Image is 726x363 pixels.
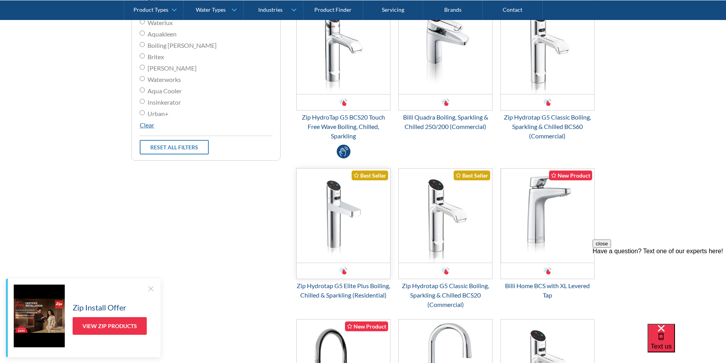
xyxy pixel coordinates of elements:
input: Waterlux [140,19,145,24]
a: Zip Hydrotap G5 Elite Plus Boiling, Chilled & Sparkling (Residential)Best SellerZip Hydrotap G5 E... [296,168,390,300]
div: New Product [549,171,592,180]
iframe: podium webchat widget bubble [648,324,726,363]
img: Zip Hydrotap G5 Classic Boiling, Sparkling & Chilled BCS20 (Commercial) [399,169,492,263]
input: Insinkerator [140,99,145,104]
input: Aquakleen [140,31,145,36]
input: Urban+ [140,110,145,115]
h5: Zip Install Offer [73,301,126,313]
div: Billi Quadra Boiling, Sparkling & Chilled 250/200 (Commercial) [398,113,493,131]
span: Insinkerator [148,98,181,107]
span: Urban+ [148,109,168,118]
div: New Product [345,321,388,331]
div: Zip HydroTap G5 BCS20 Touch Free Wave Boiling, Chilled, Sparkling [296,113,390,141]
div: Best Seller [454,171,490,180]
input: Aqua Cooler [140,87,145,93]
span: [PERSON_NAME] [148,64,197,73]
img: Zip Hydrotap G5 Elite Plus Boiling, Chilled & Sparkling (Residential) [297,169,390,263]
img: Billi Home BCS with XL Levered Tap [501,169,594,263]
span: Waterlux [148,18,173,27]
a: View Zip Products [73,317,147,335]
input: Boiling [PERSON_NAME] [140,42,145,47]
div: Zip Hydrotap G5 Classic Boiling, Sparkling & Chilled BCS20 (Commercial) [398,281,493,309]
input: Waterworks [140,76,145,81]
div: Billi Home BCS with XL Levered Tap [500,281,595,300]
input: [PERSON_NAME] [140,65,145,70]
img: Zip Install Offer [14,285,65,347]
span: Waterworks [148,75,181,84]
input: Britex [140,53,145,58]
div: Water Types [196,6,226,13]
span: Aquakleen [148,29,177,39]
span: Britex [148,52,164,62]
div: Zip Hydrotap G5 Classic Boiling, Sparkling & Chilled BCS60 (Commercial) [500,113,595,141]
div: Industries [258,6,283,13]
span: Aqua Cooler [148,86,182,96]
div: Zip Hydrotap G5 Elite Plus Boiling, Chilled & Sparkling (Residential) [296,281,390,300]
a: Clear [140,121,154,129]
span: Boiling [PERSON_NAME] [148,41,217,50]
a: Billi Home BCS with XL Levered TapNew ProductBilli Home BCS with XL Levered Tap [500,168,595,300]
div: Product Types [133,6,168,13]
a: Zip Hydrotap G5 Classic Boiling, Sparkling & Chilled BCS20 (Commercial)Best SellerZip Hydrotap G5... [398,168,493,309]
iframe: podium webchat widget prompt [593,240,726,334]
a: Reset all filters [140,140,209,154]
div: Best Seller [352,171,388,180]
